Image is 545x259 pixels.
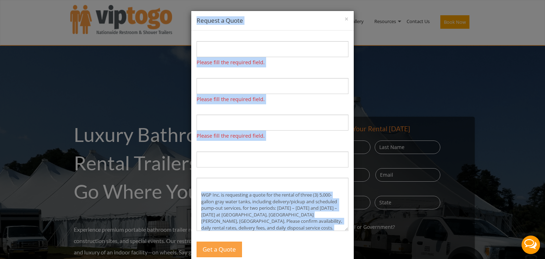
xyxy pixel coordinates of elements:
[197,16,348,25] h4: Request a Quote
[517,231,545,259] button: Live Chat
[345,16,348,23] button: ×
[197,57,348,67] span: Please fill the required field.
[197,242,242,258] button: Get a Quote
[197,94,348,104] span: Please fill the required field.
[197,131,348,141] span: Please fill the required field.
